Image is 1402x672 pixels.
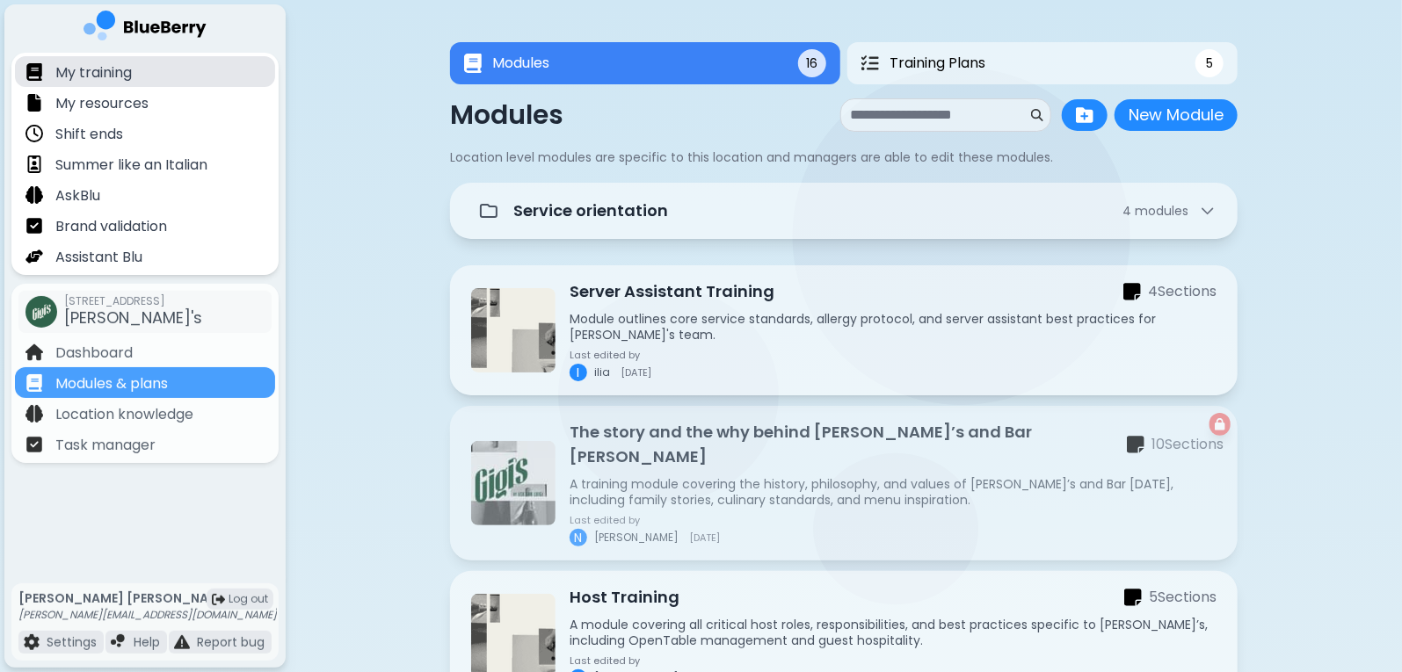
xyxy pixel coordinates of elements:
[513,199,668,223] p: Service orientation
[575,530,583,546] span: N
[25,186,43,204] img: file icon
[134,634,160,650] p: Help
[229,592,268,606] span: Log out
[55,124,123,145] p: Shift ends
[197,634,265,650] p: Report bug
[570,350,651,360] p: Last edited by
[861,54,879,72] img: Training Plans
[450,42,840,84] button: ModulesModules16
[25,436,43,453] img: file icon
[55,185,100,206] p: AskBlu
[464,54,482,74] img: Modules
[64,307,202,329] span: [PERSON_NAME]'s
[212,593,225,606] img: logout
[1148,281,1217,302] p: 4 Section s
[1076,106,1093,124] img: folder plus icon
[1149,587,1217,608] p: 5 Section s
[55,155,207,176] p: Summer like an Italian
[1123,282,1141,302] img: sections icon
[25,94,43,112] img: file icon
[55,247,142,268] p: Assistant Blu
[471,441,556,525] img: The story and the why behind Gigi’s and Bar Lucia
[807,55,818,71] span: 16
[55,216,167,237] p: Brand validation
[570,617,1217,648] p: A module covering all critical host roles, responsibilities, and best practices specific to [PERS...
[111,634,127,650] img: file icon
[471,288,556,372] img: Server Assistant Training
[1135,202,1188,220] span: module s
[24,634,40,650] img: file icon
[84,11,207,47] img: company logo
[25,125,43,142] img: file icon
[570,311,1217,343] p: Module outlines core service standards, allergy protocol, and server assistant best practices for...
[578,365,580,380] span: I
[55,93,149,114] p: My resources
[1122,203,1188,219] span: 4
[55,62,132,83] p: My training
[47,634,97,650] p: Settings
[174,634,190,650] img: file icon
[594,531,679,545] span: [PERSON_NAME]
[55,404,193,425] p: Location knowledge
[450,149,1238,165] p: Location level modules are specific to this location and managers are able to edit these modules.
[570,279,774,304] p: Server Assistant Training
[25,63,43,81] img: file icon
[64,294,202,308] span: [STREET_ADDRESS]
[1215,418,1225,430] img: locked module
[689,532,720,543] span: [DATE]
[1124,588,1142,608] img: sections icon
[55,373,168,394] p: Modules & plans
[450,265,1238,395] a: Server Assistant TrainingServer Assistant Trainingsections icon4SectionsModule outlines core serv...
[55,435,156,456] p: Task manager
[1151,434,1224,455] p: 10 Section s
[1206,55,1213,71] span: 5
[890,53,985,74] span: Training Plans
[25,217,43,235] img: file icon
[25,405,43,423] img: file icon
[25,296,57,328] img: company thumbnail
[55,343,133,364] p: Dashboard
[450,99,563,131] p: Modules
[18,608,277,622] p: [PERSON_NAME][EMAIL_ADDRESS][DOMAIN_NAME]
[1031,109,1043,121] img: search icon
[570,655,720,666] p: Last edited by
[450,406,1238,560] a: locked moduleThe story and the why behind Gigi’s and Bar LuciaThe story and the why behind [PERSO...
[25,155,43,173] img: file icon
[1115,99,1238,131] button: New Module
[570,420,1127,469] p: The story and the why behind [PERSON_NAME]’s and Bar [PERSON_NAME]
[25,248,43,265] img: file icon
[570,515,720,525] p: Last edited by
[18,590,277,606] p: [PERSON_NAME] [PERSON_NAME]
[570,476,1217,508] p: A training module covering the history, philosophy, and values of [PERSON_NAME]’s and Bar [DATE],...
[25,343,43,361] img: file icon
[621,367,651,378] span: [DATE]
[25,374,43,392] img: file icon
[847,42,1238,84] button: Training PlansTraining Plans5
[492,53,549,74] span: Modules
[570,585,679,610] p: Host Training
[1127,435,1144,455] img: sections icon
[594,365,610,379] span: ilia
